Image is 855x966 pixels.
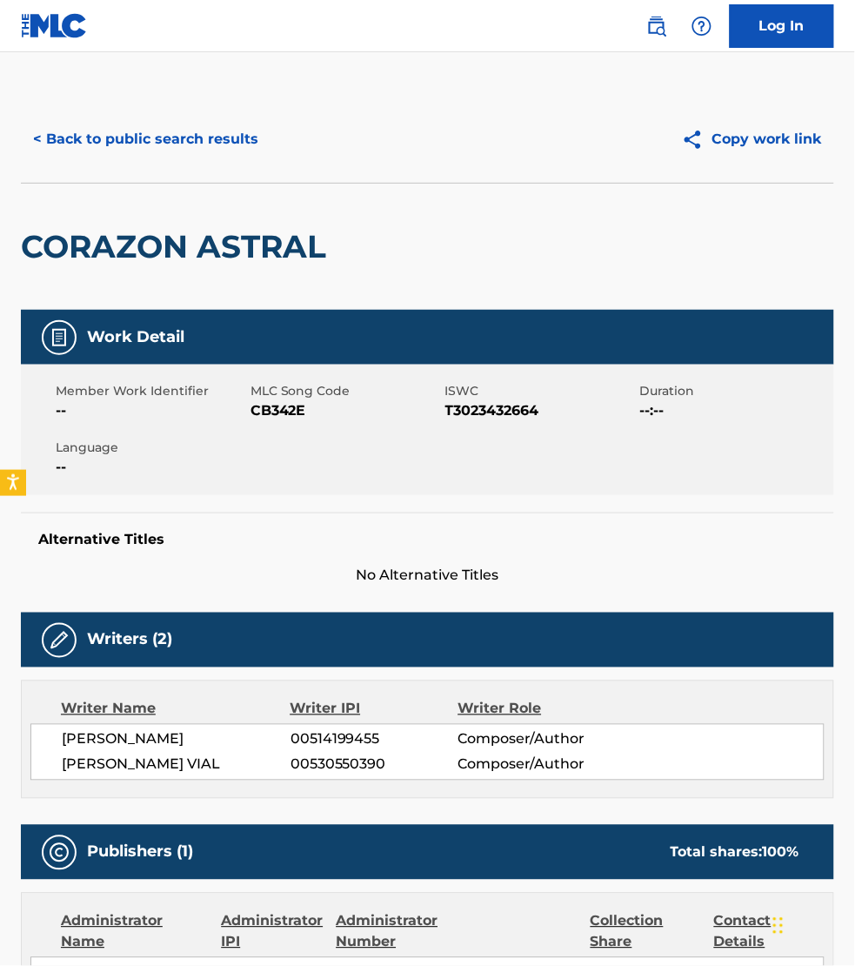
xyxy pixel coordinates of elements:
[445,400,636,421] span: T3023432664
[445,382,636,400] span: ISWC
[730,4,834,48] a: Log In
[250,382,441,400] span: MLC Song Code
[639,400,830,421] span: --:--
[591,911,701,953] div: Collection Share
[458,699,611,720] div: Writer Role
[21,13,88,38] img: MLC Logo
[62,755,291,775] span: [PERSON_NAME] VIAL
[671,842,799,863] div: Total shares:
[221,911,323,953] div: Administrator IPI
[336,911,446,953] div: Administrator Number
[49,327,70,348] img: Work Detail
[56,457,246,478] span: --
[458,755,611,775] span: Composer/Author
[458,729,611,750] span: Composer/Author
[38,531,817,548] h5: Alternative Titles
[61,699,290,720] div: Writer Name
[682,129,712,151] img: Copy work link
[21,227,335,266] h2: CORAZON ASTRAL
[56,400,246,421] span: --
[21,117,271,161] button: < Back to public search results
[714,911,825,953] div: Contact Details
[691,16,712,37] img: help
[646,16,667,37] img: search
[290,699,458,720] div: Writer IPI
[670,117,834,161] button: Copy work link
[62,729,291,750] span: [PERSON_NAME]
[291,729,458,750] span: 00514199455
[49,842,70,863] img: Publishers
[639,382,830,400] span: Duration
[56,439,246,457] span: Language
[61,911,208,953] div: Administrator Name
[773,900,784,952] div: Drag
[87,327,184,347] h5: Work Detail
[685,9,719,44] div: Help
[87,630,172,650] h5: Writers (2)
[763,844,799,861] span: 100 %
[291,755,458,775] span: 00530550390
[21,566,834,587] span: No Alternative Titles
[56,382,246,400] span: Member Work Identifier
[768,882,855,966] iframe: Chat Widget
[639,9,674,44] a: Public Search
[87,842,193,862] h5: Publishers (1)
[250,400,441,421] span: CB342E
[49,630,70,651] img: Writers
